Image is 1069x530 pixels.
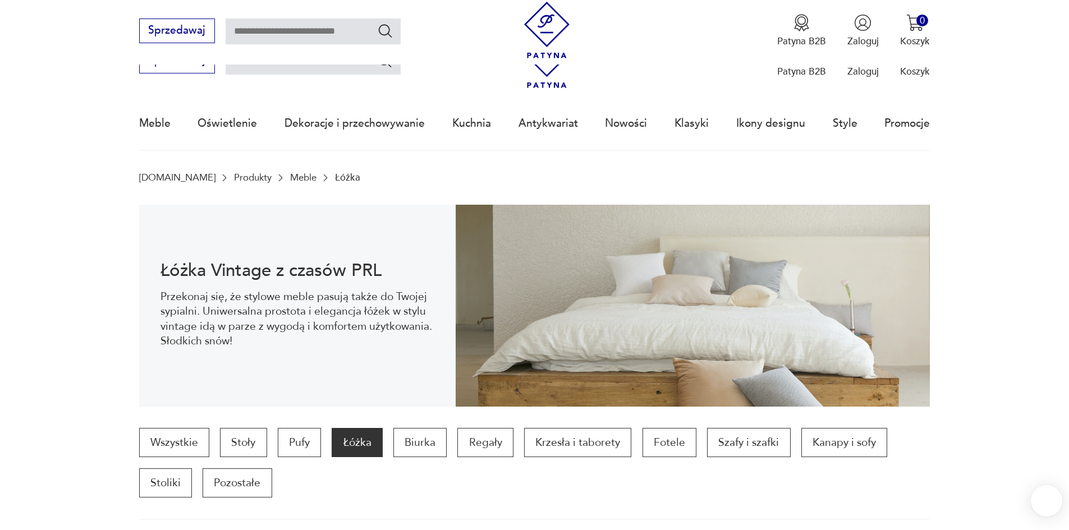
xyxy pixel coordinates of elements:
a: Meble [139,98,171,149]
div: 0 [916,15,928,26]
button: Sprzedawaj [139,19,215,43]
a: Łóżka [332,428,382,457]
a: Pozostałe [203,468,272,497]
p: Łóżka [335,172,360,183]
a: Antykwariat [519,98,578,149]
a: Sprzedawaj [139,57,215,66]
button: Zaloguj [847,14,879,48]
a: Fotele [643,428,696,457]
button: Szukaj [377,22,393,39]
a: Sprzedawaj [139,27,215,36]
a: Biurka [393,428,447,457]
a: Regały [457,428,513,457]
button: Szukaj [377,53,393,69]
img: Patyna - sklep z meblami i dekoracjami vintage [519,2,575,58]
a: Produkty [234,172,272,183]
a: Kanapy i sofy [801,428,887,457]
a: Nowości [605,98,647,149]
a: Szafy i szafki [707,428,790,457]
img: Ikona medalu [793,14,810,31]
h1: Łóżka Vintage z czasów PRL [160,262,434,279]
a: Promocje [884,98,930,149]
p: Zaloguj [847,35,879,48]
a: Stoliki [139,468,192,497]
a: Pufy [278,428,321,457]
a: Krzesła i taborety [524,428,631,457]
button: 0Koszyk [900,14,930,48]
a: Wszystkie [139,428,209,457]
a: Klasyki [675,98,709,149]
p: Patyna B2B [777,35,826,48]
a: Meble [290,172,316,183]
p: Przekonaj się, że stylowe meble pasują także do Twojej sypialni. Uniwersalna prostota i elegancja... [160,289,434,349]
p: Koszyk [900,35,930,48]
a: Style [833,98,857,149]
a: [DOMAIN_NAME] [139,172,215,183]
img: Ikona koszyka [906,14,924,31]
img: 2ae03b4a53235da2107dc325ac1aff74.jpg [456,205,930,407]
img: Ikonka użytkownika [854,14,871,31]
p: Koszyk [900,65,930,78]
iframe: Smartsupp widget button [1031,485,1062,517]
a: Ikona medaluPatyna B2B [777,14,826,48]
a: Kuchnia [452,98,491,149]
p: Patyna B2B [777,65,826,78]
p: Zaloguj [847,65,879,78]
button: Patyna B2B [777,14,826,48]
a: Ikony designu [736,98,805,149]
a: Dekoracje i przechowywanie [285,98,425,149]
a: Oświetlenie [198,98,257,149]
a: Stoły [220,428,267,457]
